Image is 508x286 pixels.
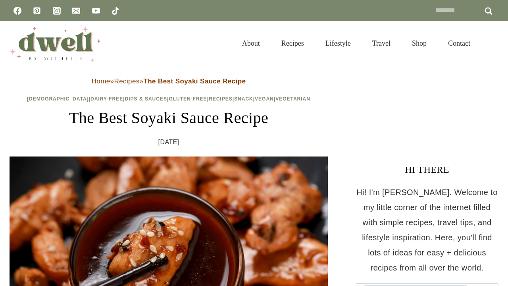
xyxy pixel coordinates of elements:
img: DWELL by michelle [10,25,101,62]
a: Contact [437,29,481,57]
a: About [231,29,271,57]
p: Hi! I'm [PERSON_NAME]. Welcome to my little corner of the internet filled with simple recipes, tr... [356,185,498,275]
a: Snack [234,96,253,102]
a: TikTok [108,3,123,19]
strong: The Best Soyaki Sauce Recipe [144,77,246,85]
a: Email [68,3,84,19]
h3: HI THERE [356,162,498,177]
span: » » [92,77,246,85]
a: [DEMOGRAPHIC_DATA] [27,96,89,102]
span: | | | | | | | [27,96,310,102]
a: Vegan [255,96,274,102]
h1: The Best Soyaki Sauce Recipe [10,106,328,130]
a: Lifestyle [315,29,362,57]
a: Shop [401,29,437,57]
a: Dips & Sauces [125,96,167,102]
a: Recipes [209,96,233,102]
a: Dairy-Free [90,96,123,102]
a: Travel [362,29,401,57]
a: Vegetarian [275,96,310,102]
a: Pinterest [29,3,45,19]
a: Home [92,77,110,85]
a: Gluten-Free [169,96,207,102]
button: View Search Form [485,37,498,50]
time: [DATE] [158,136,179,148]
a: YouTube [88,3,104,19]
nav: Primary Navigation [231,29,481,57]
a: Facebook [10,3,25,19]
a: Instagram [49,3,65,19]
a: Recipes [271,29,315,57]
a: Recipes [114,77,139,85]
